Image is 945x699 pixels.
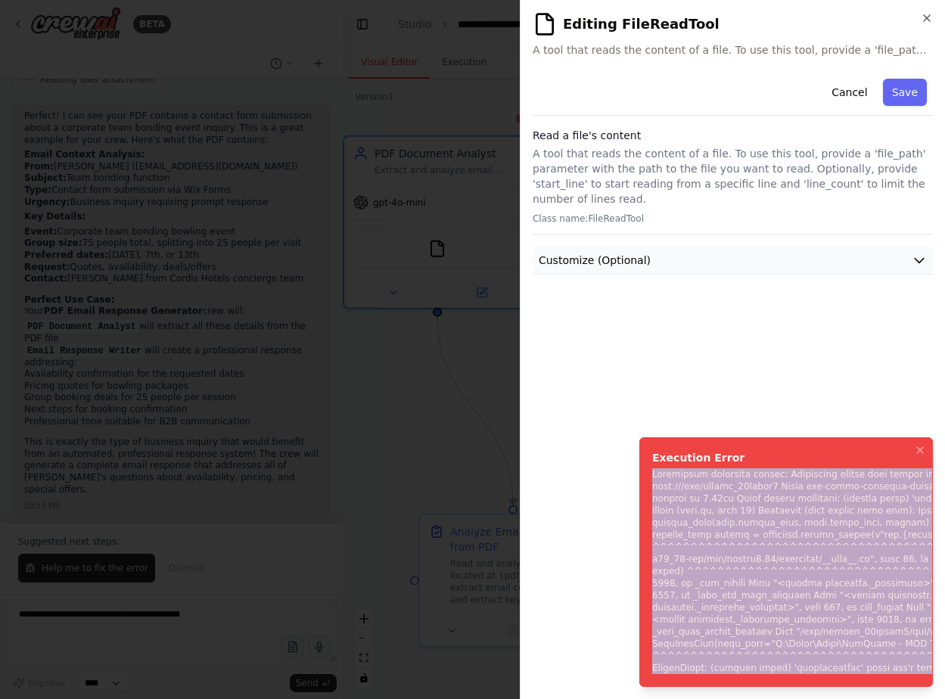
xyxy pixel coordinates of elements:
p: Class name: FileReadTool [533,213,933,225]
img: FileReadTool [533,12,557,36]
span: A tool that reads the content of a file. To use this tool, provide a 'file_path' parameter with t... [533,42,933,57]
button: Customize (Optional) [533,247,933,275]
h2: Editing FileReadTool [533,12,933,36]
p: A tool that reads the content of a file. To use this tool, provide a 'file_path' parameter with t... [533,146,933,207]
button: Save [883,79,927,106]
span: Customize (Optional) [539,253,651,268]
h3: Read a file's content [533,128,933,143]
button: Cancel [822,79,876,106]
